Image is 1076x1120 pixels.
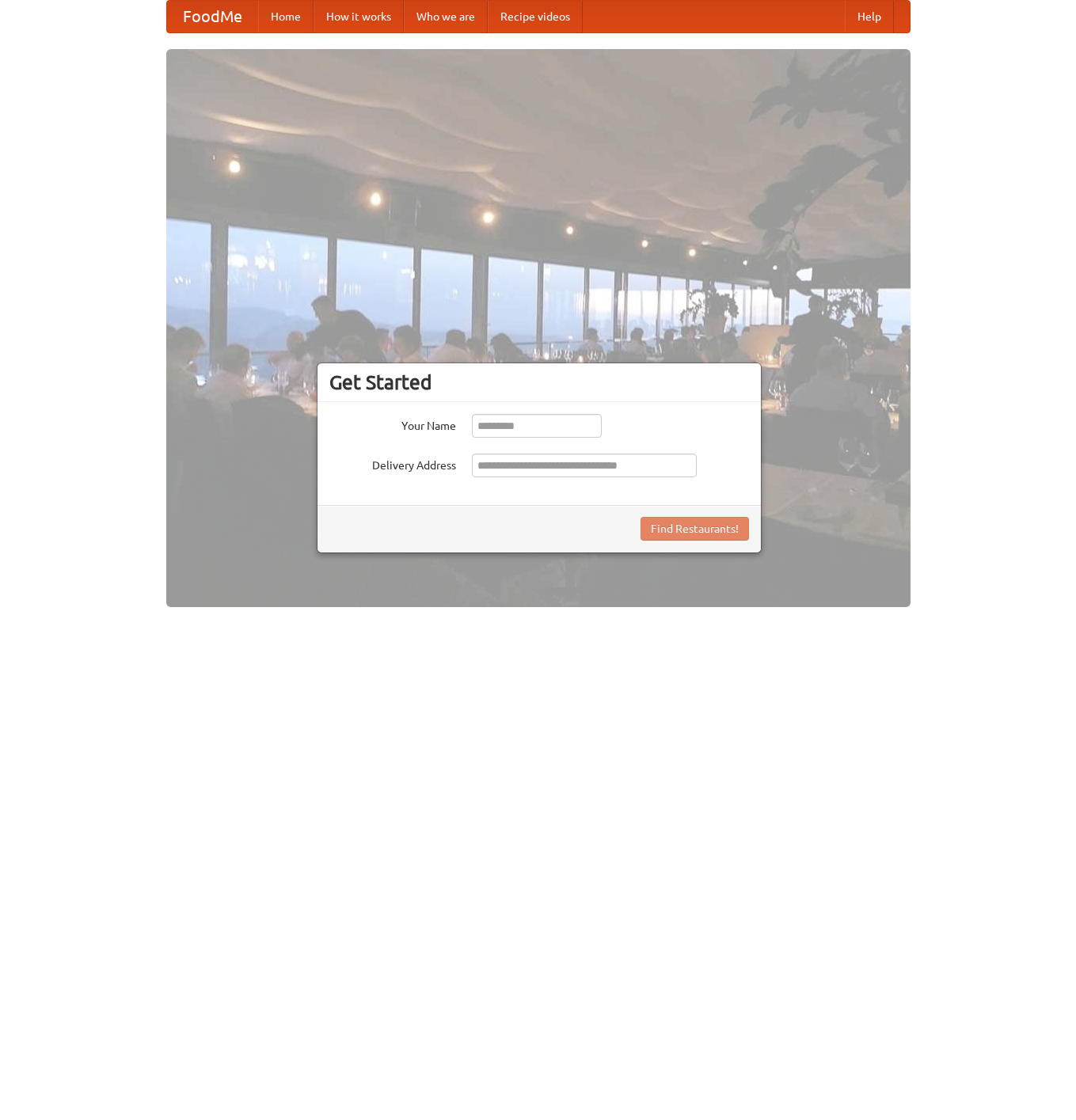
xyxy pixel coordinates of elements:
[167,1,258,32] a: FoodMe
[329,414,456,434] label: Your Name
[314,1,404,32] a: How it works
[329,454,456,473] label: Delivery Address
[641,517,749,541] button: Find Restaurants!
[845,1,894,32] a: Help
[488,1,583,32] a: Recipe videos
[258,1,314,32] a: Home
[329,370,749,394] h3: Get Started
[404,1,488,32] a: Who we are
